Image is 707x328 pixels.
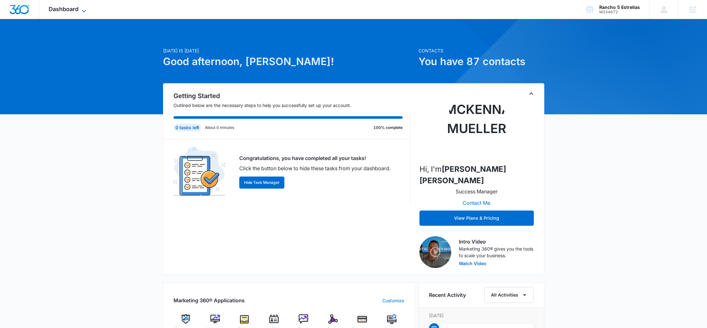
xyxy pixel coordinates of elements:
h2: Marketing 360® Applications [173,297,245,304]
p: Contacts [418,47,544,54]
a: Customize [382,297,404,304]
p: 100% complete [373,125,403,131]
p: Congratulations, you have completed all your tasks! [239,154,391,162]
img: tab_domain_overview_orange.svg [17,37,22,42]
div: account id [599,10,640,14]
p: Outlined below are the necessary steps to help you successfully set up your account. [173,102,411,109]
h1: You have 87 contacts [418,54,544,69]
h3: Intro Video [459,238,534,245]
button: All Activities [484,287,534,303]
p: [DATE] is [DATE] [163,47,415,54]
p: Success Manager [456,188,498,195]
button: Contact Me [456,195,497,211]
p: Hi, I'm [419,164,534,186]
button: Toggle Collapse [527,90,535,97]
button: Watch Video [459,261,486,266]
img: tab_keywords_by_traffic_grey.svg [63,37,68,42]
div: Keywords by Traffic [70,37,107,42]
div: v 4.0.25 [18,10,31,15]
p: [DATE] [429,312,534,319]
img: logo_orange.svg [10,10,15,15]
h1: Good afternoon, [PERSON_NAME]! [163,54,415,69]
button: View Plans & Pricing [419,211,534,226]
div: Domain: [DOMAIN_NAME] [17,17,70,22]
div: 0 tasks left [173,124,201,131]
h6: Recent Activity [429,291,466,299]
button: Hide Task Manager [239,177,284,189]
p: Marketing 360® gives you the tools to scale your business. [459,245,534,259]
img: McKenna Mueller [445,95,508,158]
img: Intro Video [419,236,451,268]
p: About 0 minutes [205,125,234,131]
strong: [PERSON_NAME] [PERSON_NAME] [419,164,506,185]
h2: Getting Started [173,91,411,101]
div: Domain Overview [24,37,57,42]
div: account name [599,5,640,10]
span: Dashboard [49,6,78,12]
p: Click the button below to hide these tasks from your dashboard. [239,164,391,172]
img: website_grey.svg [10,17,15,22]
